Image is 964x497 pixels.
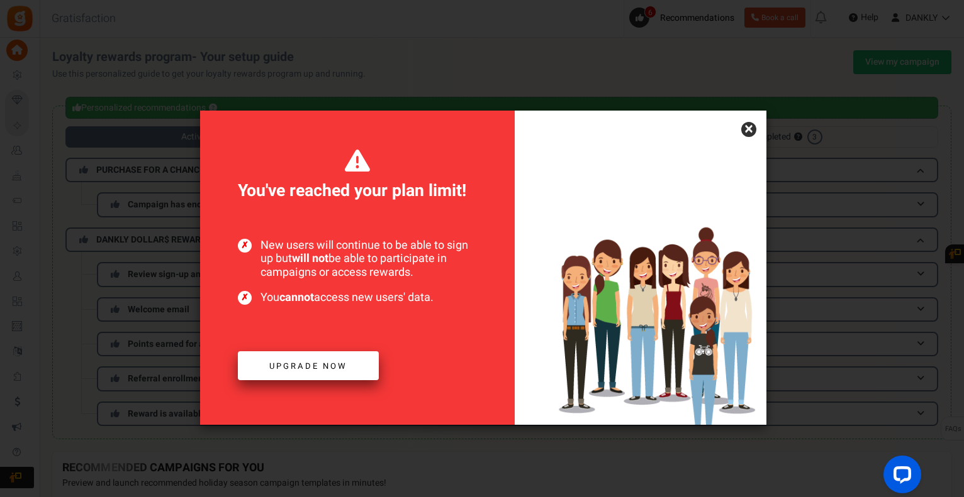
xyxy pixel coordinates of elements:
span: Upgrade now [269,360,347,372]
span: You've reached your plan limit! [238,148,477,204]
a: Upgrade now [238,351,379,381]
b: cannot [279,289,314,306]
img: Increased users [515,173,766,425]
span: You access new users' data. [238,291,477,305]
b: will not [292,250,328,267]
span: New users will continue to be able to sign up but be able to participate in campaigns or access r... [238,239,477,280]
a: × [741,122,756,137]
